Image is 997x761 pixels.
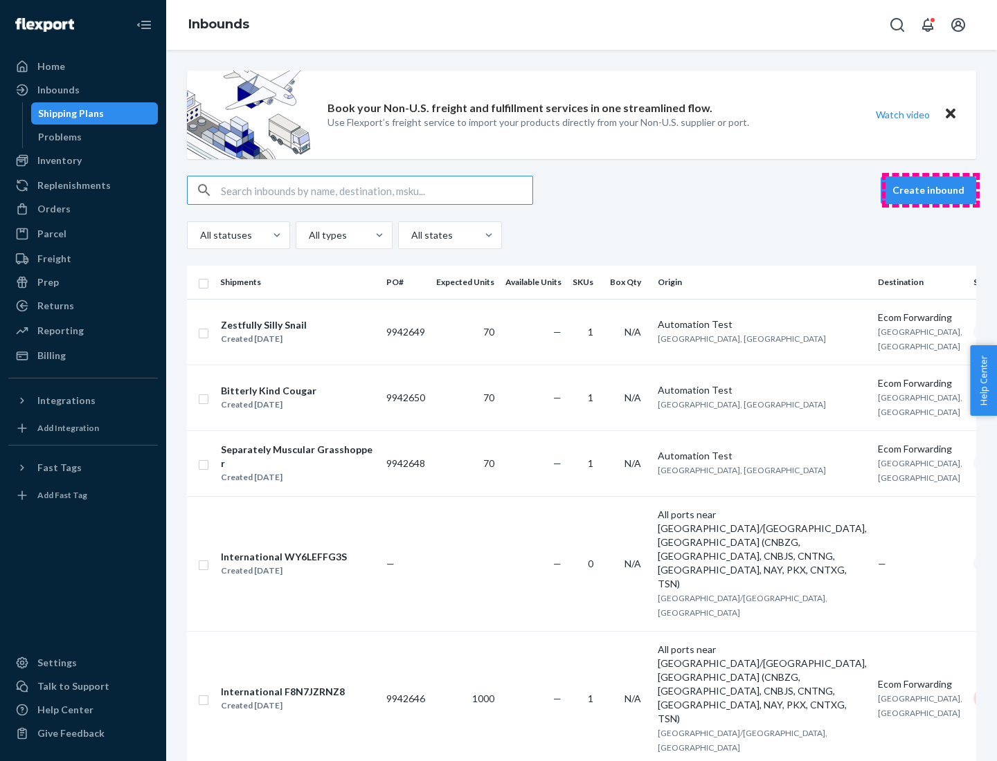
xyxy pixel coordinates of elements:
div: Returns [37,299,74,313]
input: All states [410,228,411,242]
input: All statuses [199,228,200,242]
button: Give Feedback [8,722,158,744]
span: [GEOGRAPHIC_DATA]/[GEOGRAPHIC_DATA], [GEOGRAPHIC_DATA] [658,728,827,753]
div: International WY6LEFFG3S [221,550,347,564]
th: Box Qty [604,266,652,299]
span: — [553,558,562,569]
div: Created [DATE] [221,398,316,412]
div: Freight [37,252,71,266]
th: PO# [381,266,431,299]
div: Automation Test [658,449,867,463]
a: Help Center [8,699,158,721]
span: N/A [625,457,641,469]
button: Open Search Box [883,11,911,39]
a: Inbounds [188,17,249,32]
img: Flexport logo [15,18,74,32]
span: [GEOGRAPHIC_DATA], [GEOGRAPHIC_DATA] [658,333,826,344]
td: 9942648 [381,430,431,496]
span: [GEOGRAPHIC_DATA], [GEOGRAPHIC_DATA] [658,399,826,410]
a: Reporting [8,320,158,342]
th: Expected Units [431,266,500,299]
div: Ecom Forwarding [878,677,962,691]
div: All ports near [GEOGRAPHIC_DATA]/[GEOGRAPHIC_DATA], [GEOGRAPHIC_DATA] (CNBZG, [GEOGRAPHIC_DATA], ... [658,643,867,726]
span: 70 [483,392,494,403]
span: — [553,457,562,469]
th: Available Units [500,266,567,299]
a: Settings [8,652,158,674]
span: — [553,326,562,338]
span: N/A [625,326,641,338]
div: Integrations [37,394,96,407]
span: 70 [483,326,494,338]
div: Prep [37,275,59,289]
div: Add Fast Tag [37,489,87,501]
span: [GEOGRAPHIC_DATA], [GEOGRAPHIC_DATA] [658,465,826,475]
button: Close [942,104,960,125]
span: [GEOGRAPHIC_DATA], [GEOGRAPHIC_DATA] [878,693,962,718]
a: Orders [8,198,158,220]
div: Talk to Support [37,679,109,693]
div: Created [DATE] [221,332,307,346]
button: Integrations [8,389,158,412]
span: — [878,558,886,569]
div: Zestfully Silly Snail [221,318,307,332]
span: [GEOGRAPHIC_DATA]/[GEOGRAPHIC_DATA], [GEOGRAPHIC_DATA] [658,593,827,618]
span: 70 [483,457,494,469]
a: Problems [31,126,159,148]
a: Add Fast Tag [8,484,158,506]
a: Billing [8,345,158,367]
div: Ecom Forwarding [878,311,962,324]
div: Give Feedback [37,726,105,740]
th: Shipments [215,266,381,299]
span: — [553,392,562,403]
td: 9942649 [381,299,431,365]
a: Add Integration [8,417,158,439]
span: N/A [625,693,641,704]
p: Book your Non-U.S. freight and fulfillment services in one streamlined flow. [327,100,712,116]
span: 1 [588,457,593,469]
div: International F8N7JZRNZ8 [221,685,345,699]
div: All ports near [GEOGRAPHIC_DATA]/[GEOGRAPHIC_DATA], [GEOGRAPHIC_DATA] (CNBZG, [GEOGRAPHIC_DATA], ... [658,508,867,591]
span: 1 [588,693,593,704]
div: Add Integration [37,422,99,434]
div: Ecom Forwarding [878,442,962,456]
button: Watch video [867,104,939,125]
div: Automation Test [658,318,867,331]
a: Freight [8,248,158,270]
a: Shipping Plans [31,102,159,125]
a: Replenishments [8,174,158,196]
a: Inbounds [8,79,158,101]
ol: breadcrumbs [177,5,260,45]
span: N/A [625,392,641,403]
div: Help Center [37,703,93,717]
a: Parcel [8,223,158,245]
div: Inventory [37,154,82,167]
span: 1 [588,326,593,338]
div: Created [DATE] [221,470,375,484]
input: All types [307,228,309,242]
a: Inventory [8,149,158,172]
div: Shipping Plans [38,107,104,120]
span: 1 [588,392,593,403]
div: Created [DATE] [221,564,347,578]
div: Bitterly Kind Cougar [221,384,316,398]
div: Billing [37,349,66,363]
th: Destination [872,266,968,299]
span: — [386,558,395,569]
span: [GEOGRAPHIC_DATA], [GEOGRAPHIC_DATA] [878,392,962,417]
span: [GEOGRAPHIC_DATA], [GEOGRAPHIC_DATA] [878,458,962,483]
div: Home [37,59,65,73]
div: Ecom Forwarding [878,376,962,390]
button: Open account menu [944,11,972,39]
div: Problems [38,130,82,144]
div: Separately Muscular Grasshopper [221,443,375,470]
div: Fast Tags [37,461,82,475]
span: N/A [625,558,641,569]
button: Help Center [970,345,997,416]
a: Home [8,55,158,77]
td: 9942650 [381,365,431,430]
button: Close Navigation [130,11,158,39]
span: 0 [588,558,593,569]
input: Search inbounds by name, destination, msku... [221,176,532,204]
